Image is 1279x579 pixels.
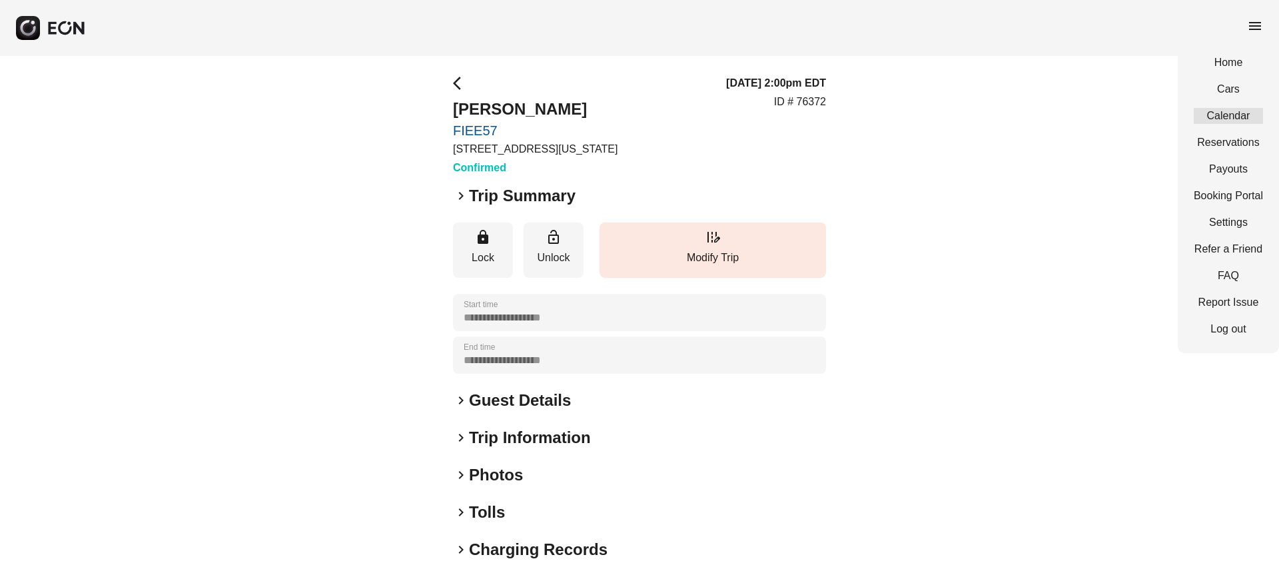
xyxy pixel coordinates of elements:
[1194,188,1263,204] a: Booking Portal
[460,250,506,266] p: Lock
[453,542,469,558] span: keyboard_arrow_right
[530,250,577,266] p: Unlock
[469,185,576,207] h2: Trip Summary
[469,390,571,411] h2: Guest Details
[705,229,721,245] span: edit_road
[453,223,513,278] button: Lock
[1194,135,1263,151] a: Reservations
[1194,108,1263,124] a: Calendar
[469,464,523,486] h2: Photos
[469,427,591,448] h2: Trip Information
[453,467,469,483] span: keyboard_arrow_right
[600,223,826,278] button: Modify Trip
[453,504,469,520] span: keyboard_arrow_right
[1194,268,1263,284] a: FAQ
[546,229,562,245] span: lock_open
[453,75,469,91] span: arrow_back_ios
[453,141,618,157] p: [STREET_ADDRESS][US_STATE]
[606,250,819,266] p: Modify Trip
[1194,241,1263,257] a: Refer a Friend
[453,392,469,408] span: keyboard_arrow_right
[1194,294,1263,310] a: Report Issue
[453,99,618,120] h2: [PERSON_NAME]
[1194,55,1263,71] a: Home
[453,160,618,176] h3: Confirmed
[1247,18,1263,34] span: menu
[1194,215,1263,231] a: Settings
[475,229,491,245] span: lock
[453,188,469,204] span: keyboard_arrow_right
[726,75,826,91] h3: [DATE] 2:00pm EDT
[524,223,584,278] button: Unlock
[1194,321,1263,337] a: Log out
[1194,81,1263,97] a: Cars
[453,123,618,139] a: FIEE57
[453,430,469,446] span: keyboard_arrow_right
[1194,161,1263,177] a: Payouts
[774,94,826,110] p: ID # 76372
[469,539,608,560] h2: Charging Records
[469,502,505,523] h2: Tolls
